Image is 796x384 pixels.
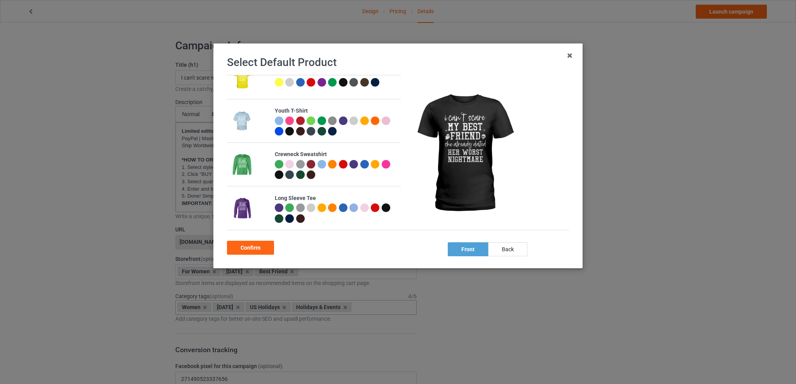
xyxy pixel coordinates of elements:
div: back [488,242,527,256]
div: Crewneck Sweatshirt [275,151,396,158]
div: Long Sleeve Tee [275,195,396,202]
h1: Select Default Product [227,56,569,70]
div: Youth T-Shirt [275,107,396,115]
div: front [448,242,488,256]
img: heather_texture.png [328,116,337,125]
div: Confirm [227,241,274,255]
